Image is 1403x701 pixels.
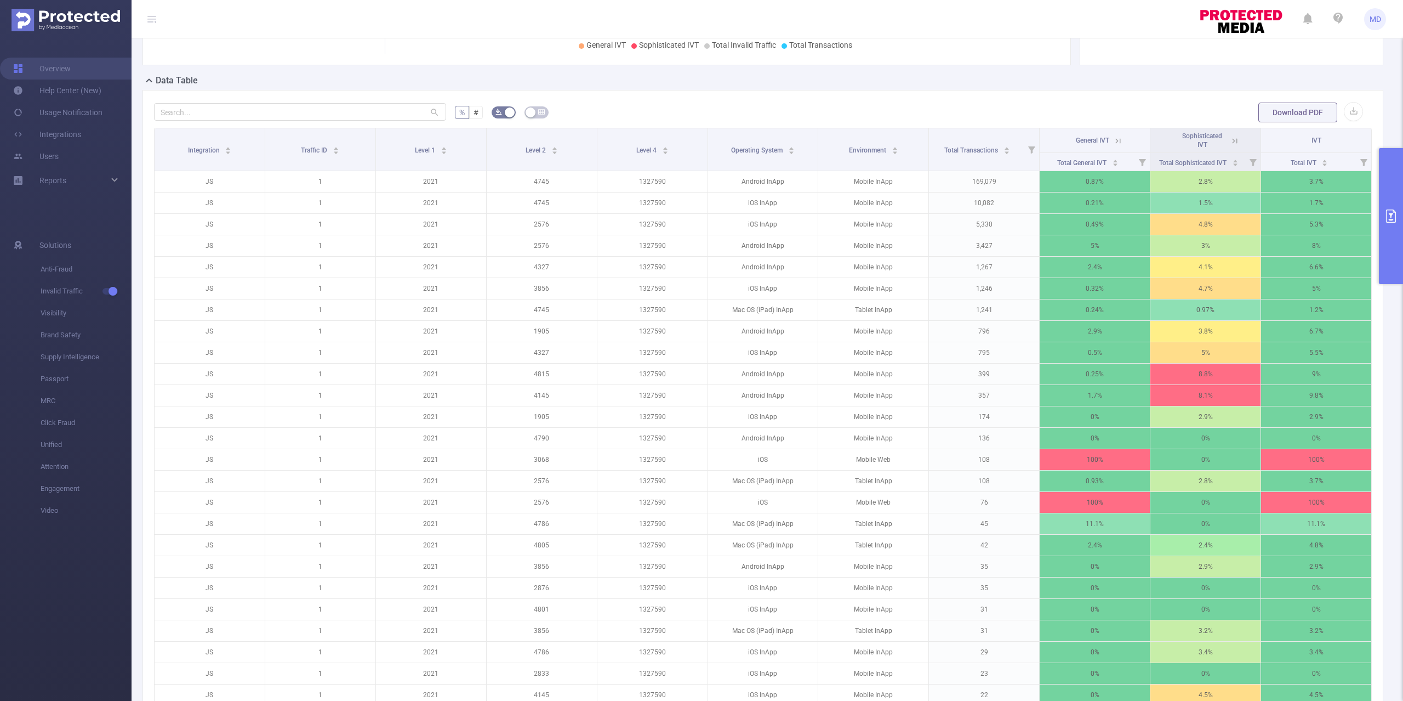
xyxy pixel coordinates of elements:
p: 4.8% [1150,214,1261,235]
p: 4805 [487,535,597,556]
p: Android InApp [708,235,818,256]
p: Mac OS (iPad) InApp [708,513,818,534]
p: 0% [1040,556,1150,577]
span: Sophisticated IVT [639,41,699,49]
span: Total Invalid Traffic [712,41,776,49]
span: Level 4 [636,146,658,154]
p: 0% [1040,428,1150,449]
p: JS [155,364,265,385]
p: 100% [1040,449,1150,470]
p: 2.9% [1261,556,1371,577]
span: Sophisticated IVT [1182,132,1222,149]
i: icon: bg-colors [495,109,502,115]
p: 1,241 [929,299,1039,320]
p: 1327590 [597,342,708,363]
i: Filter menu [1134,153,1150,171]
button: Download PDF [1258,103,1337,122]
p: 1327590 [597,578,708,598]
p: 2021 [376,471,486,491]
p: 3.7% [1261,471,1371,491]
input: Search... [154,103,446,121]
p: 1327590 [597,214,708,235]
p: 1 [265,257,375,278]
p: 2021 [376,578,486,598]
i: icon: table [538,109,545,115]
p: 8% [1261,235,1371,256]
div: Sort [333,145,339,152]
p: iOS [708,492,818,513]
p: JS [155,193,265,213]
p: 4.7% [1150,278,1261,299]
p: 2021 [376,342,486,363]
i: icon: caret-up [225,145,231,149]
i: icon: caret-down [788,150,794,153]
p: 4.8% [1261,535,1371,556]
p: Tablet InApp [818,513,928,534]
i: icon: caret-down [333,150,339,153]
p: 4327 [487,342,597,363]
div: Sort [441,145,447,152]
p: JS [155,513,265,534]
span: Total Transactions [789,41,852,49]
p: 2.8% [1150,171,1261,192]
i: Filter menu [1024,128,1039,171]
span: Brand Safety [41,324,132,346]
p: 2576 [487,471,597,491]
p: 0.87% [1040,171,1150,192]
span: Attention [41,456,132,478]
p: 108 [929,471,1039,491]
p: 1905 [487,321,597,342]
p: Mobile InApp [818,257,928,278]
p: JS [155,535,265,556]
p: JS [155,278,265,299]
p: 9.8% [1261,385,1371,406]
p: 100% [1261,492,1371,513]
p: 5% [1261,278,1371,299]
p: 76 [929,492,1039,513]
p: Android InApp [708,257,818,278]
p: 100% [1040,492,1150,513]
p: 3856 [487,556,597,577]
p: 1 [265,449,375,470]
a: Help Center (New) [13,80,101,101]
p: 357 [929,385,1039,406]
a: Integrations [13,123,81,145]
div: Sort [1232,158,1239,165]
p: Mac OS (iPad) InApp [708,471,818,491]
p: 2021 [376,556,486,577]
div: Sort [225,145,231,152]
i: icon: caret-up [788,145,794,149]
p: 1 [265,492,375,513]
p: 0.93% [1040,471,1150,491]
p: 1327590 [597,257,708,278]
span: Total IVT [1291,159,1318,167]
span: MRC [41,390,132,412]
p: Android InApp [708,428,818,449]
p: Mobile InApp [818,342,928,363]
p: 2021 [376,278,486,299]
p: 1 [265,299,375,320]
div: Sort [1321,158,1328,165]
p: Mobile InApp [818,406,928,427]
i: icon: caret-down [551,150,557,153]
p: JS [155,449,265,470]
p: 2.4% [1040,535,1150,556]
p: Mobile InApp [818,214,928,235]
a: Reports [39,169,66,191]
span: Total General IVT [1057,159,1108,167]
p: Android InApp [708,364,818,385]
p: 5% [1150,342,1261,363]
p: 3% [1150,235,1261,256]
p: 796 [929,321,1039,342]
div: Sort [788,145,795,152]
p: 1 [265,171,375,192]
p: 11.1% [1040,513,1150,534]
p: iOS InApp [708,193,818,213]
span: Total Sophisticated IVT [1159,159,1228,167]
span: Environment [849,146,888,154]
i: icon: caret-up [1232,158,1238,161]
p: 1,246 [929,278,1039,299]
p: 1 [265,535,375,556]
span: Reports [39,176,66,185]
a: Overview [13,58,71,80]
